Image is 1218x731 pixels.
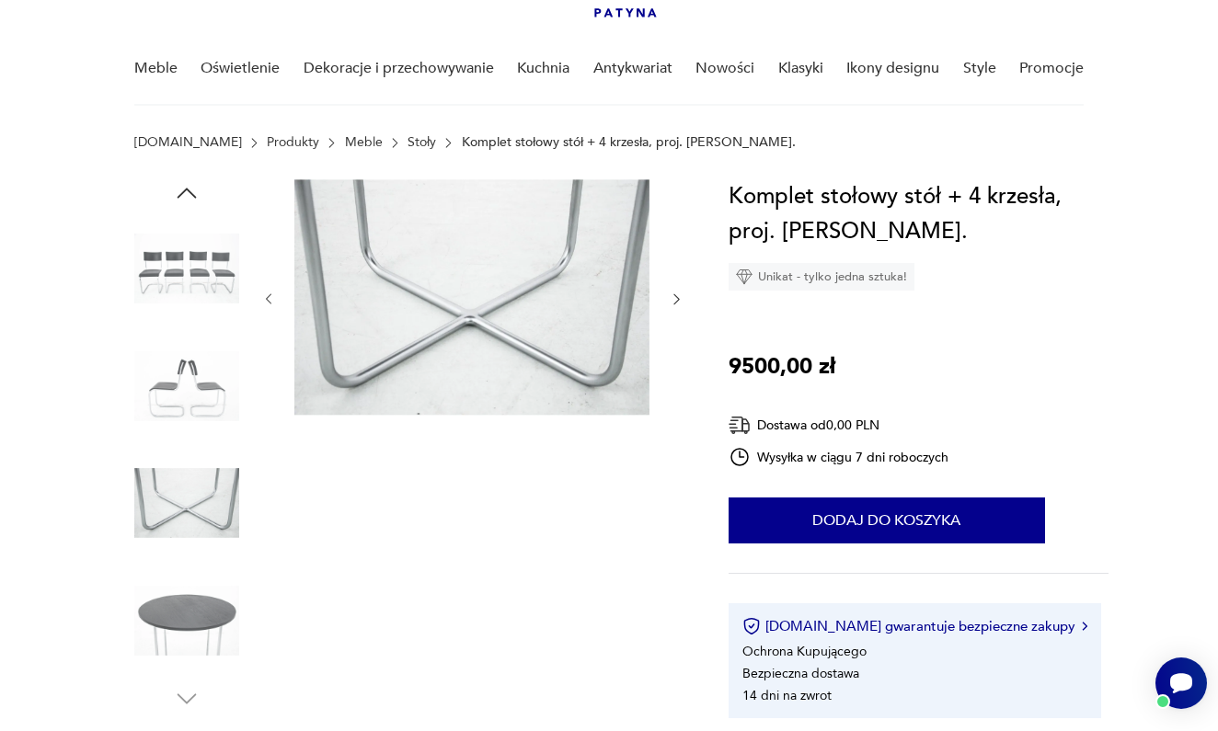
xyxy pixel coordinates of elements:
img: Ikona diamentu [736,268,753,285]
div: Unikat - tylko jedna sztuka! [729,263,914,291]
img: Ikona dostawy [729,414,751,437]
img: Ikona certyfikatu [742,617,761,635]
img: Ikona strzałki w prawo [1082,622,1087,631]
a: Meble [345,135,383,150]
li: Ochrona Kupującego [742,643,867,660]
iframe: Smartsupp widget button [1155,657,1207,709]
a: Style [963,33,996,104]
a: Promocje [1019,33,1084,104]
a: Stoły [408,135,436,150]
a: Ikony designu [846,33,939,104]
div: Dostawa od 0,00 PLN [729,414,949,437]
h1: Komplet stołowy stół + 4 krzesła, proj. [PERSON_NAME]. [729,179,1109,249]
a: Oświetlenie [201,33,280,104]
li: Bezpieczna dostawa [742,665,859,682]
a: Produkty [267,135,319,150]
img: Zdjęcie produktu Komplet stołowy stół + 4 krzesła, proj. Mart Stam. [134,568,239,673]
img: Zdjęcie produktu Komplet stołowy stół + 4 krzesła, proj. Mart Stam. [134,334,239,439]
a: [DOMAIN_NAME] [134,135,242,150]
a: Kuchnia [517,33,569,104]
img: Zdjęcie produktu Komplet stołowy stół + 4 krzesła, proj. Mart Stam. [134,216,239,321]
a: Meble [134,33,178,104]
img: Zdjęcie produktu Komplet stołowy stół + 4 krzesła, proj. Mart Stam. [134,451,239,555]
p: 9500,00 zł [729,349,835,384]
li: 14 dni na zwrot [742,687,832,704]
p: Komplet stołowy stół + 4 krzesła, proj. [PERSON_NAME]. [462,135,796,150]
a: Antykwariat [593,33,672,104]
button: Dodaj do koszyka [729,497,1045,543]
div: Wysyłka w ciągu 7 dni roboczych [729,446,949,468]
a: Dekoracje i przechowywanie [304,33,494,104]
img: Zdjęcie produktu Komplet stołowy stół + 4 krzesła, proj. Mart Stam. [294,179,649,416]
a: Klasyki [778,33,823,104]
button: [DOMAIN_NAME] gwarantuje bezpieczne zakupy [742,617,1087,635]
a: Nowości [695,33,754,104]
